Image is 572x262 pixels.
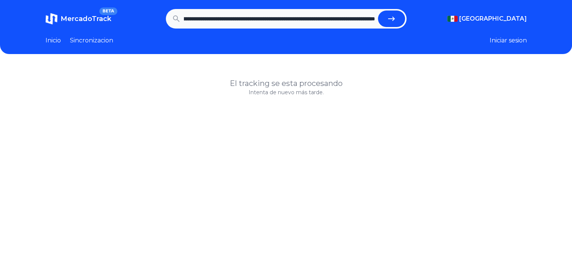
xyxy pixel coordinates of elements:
[447,16,458,22] img: Mexico
[46,36,61,45] a: Inicio
[46,78,527,89] h1: El tracking se esta procesando
[46,89,527,96] p: Intenta de nuevo más tarde.
[459,14,527,23] span: [GEOGRAPHIC_DATA]
[46,13,58,25] img: MercadoTrack
[46,13,111,25] a: MercadoTrackBETA
[61,15,111,23] span: MercadoTrack
[99,8,117,15] span: BETA
[490,36,527,45] button: Iniciar sesion
[447,14,527,23] button: [GEOGRAPHIC_DATA]
[70,36,113,45] a: Sincronizacion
